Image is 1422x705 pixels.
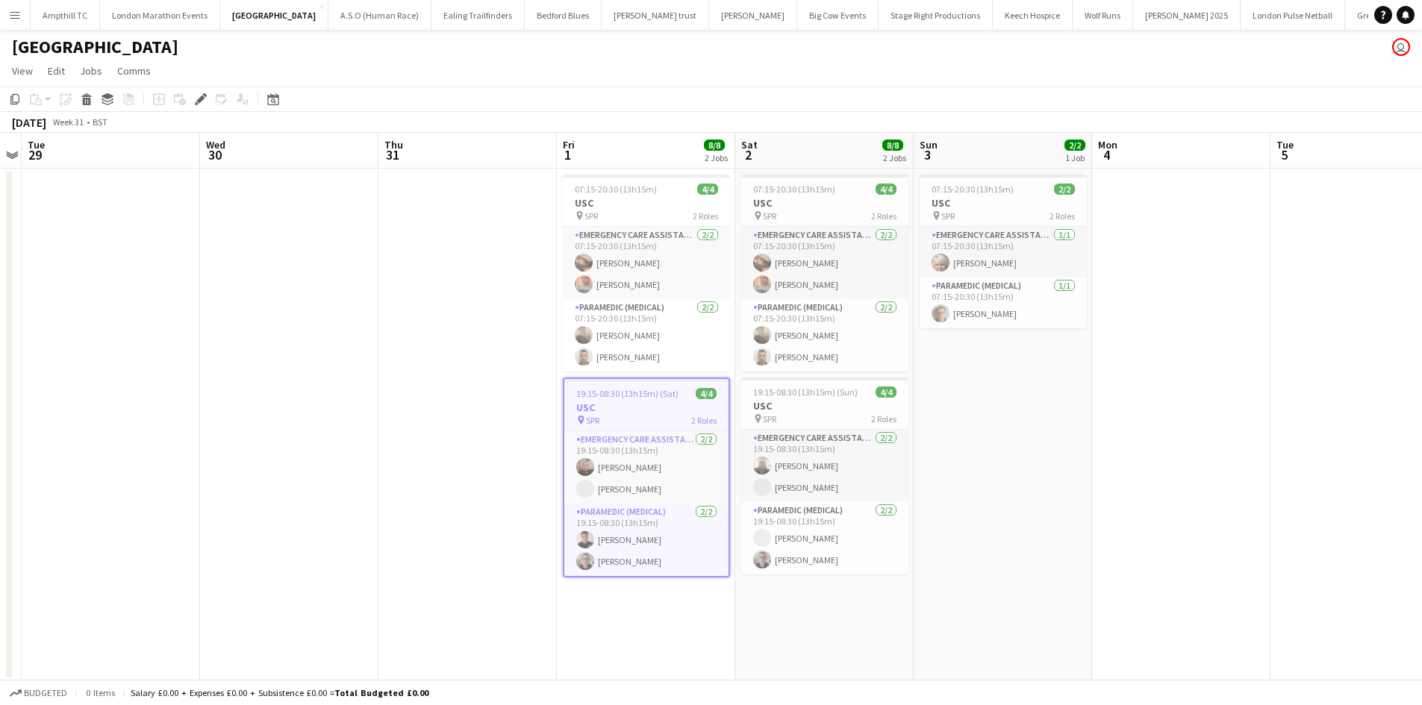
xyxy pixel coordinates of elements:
span: SPR [584,210,598,222]
a: Jobs [74,61,108,81]
app-card-role: Paramedic (Medical)2/219:15-08:30 (13h15m)[PERSON_NAME][PERSON_NAME] [564,504,729,576]
a: Edit [42,61,71,81]
span: 4/4 [876,386,896,398]
app-card-role: Emergency Care Assistant (Medical)2/207:15-20:30 (13h15m)[PERSON_NAME][PERSON_NAME] [741,227,908,299]
span: 2 Roles [693,210,718,222]
div: [DATE] [12,115,46,130]
h3: USC [563,196,730,210]
button: [GEOGRAPHIC_DATA] [220,1,328,30]
button: [PERSON_NAME] trust [602,1,709,30]
span: 2 Roles [691,415,717,426]
span: 30 [204,146,225,163]
a: View [6,61,39,81]
span: 4 [1096,146,1117,163]
button: London Marathon Events [100,1,220,30]
span: 4/4 [876,184,896,195]
app-card-role: Paramedic (Medical)2/207:15-20:30 (13h15m)[PERSON_NAME][PERSON_NAME] [741,299,908,372]
button: Keech Hospice [993,1,1073,30]
app-job-card: 07:15-20:30 (13h15m)4/4USC SPR2 RolesEmergency Care Assistant (Medical)2/207:15-20:30 (13h15m)[PE... [741,175,908,372]
span: Budgeted [24,688,67,698]
span: 07:15-20:30 (13h15m) [932,184,1014,195]
span: 2 [739,146,758,163]
span: 8/8 [882,140,903,151]
div: Salary £0.00 + Expenses £0.00 + Subsistence £0.00 = [131,687,428,698]
h3: USC [564,401,729,414]
span: 07:15-20:30 (13h15m) [575,184,657,195]
span: Sun [920,138,938,151]
app-job-card: 19:15-08:30 (13h15m) (Sat)4/4USC SPR2 RolesEmergency Care Assistant (Medical)2/219:15-08:30 (13h1... [563,377,730,577]
button: Ealing Trailfinders [431,1,525,30]
app-job-card: 19:15-08:30 (13h15m) (Sun)4/4USC SPR2 RolesEmergency Care Assistant (Medical)2/219:15-08:30 (13h1... [741,377,908,574]
span: 8/8 [704,140,725,151]
span: 29 [25,146,45,163]
button: Budgeted [7,685,69,701]
span: Week 31 [49,116,87,128]
app-card-role: Emergency Care Assistant (Medical)1/107:15-20:30 (13h15m)[PERSON_NAME] [920,227,1087,278]
span: 07:15-20:30 (13h15m) [753,184,835,195]
div: 2 Jobs [883,152,906,163]
span: 4/4 [697,184,718,195]
h3: USC [741,399,908,413]
button: Big Cow Events [797,1,879,30]
span: SPR [763,413,776,424]
button: London Pulse Netball [1241,1,1345,30]
span: 3 [917,146,938,163]
span: 5 [1274,146,1294,163]
div: 1 Job [1065,152,1085,163]
span: 19:15-08:30 (13h15m) (Sat) [576,388,679,399]
app-job-card: 07:15-20:30 (13h15m)4/4USC SPR2 RolesEmergency Care Assistant (Medical)2/207:15-20:30 (13h15m)[PE... [563,175,730,372]
span: SPR [941,210,955,222]
span: SPR [763,210,776,222]
button: Bedford Blues [525,1,602,30]
h3: USC [920,196,1087,210]
span: View [12,64,33,78]
app-card-role: Paramedic (Medical)1/107:15-20:30 (13h15m)[PERSON_NAME] [920,278,1087,328]
span: 2 Roles [1050,210,1075,222]
app-user-avatar: Mark Boobier [1392,38,1410,56]
app-card-role: Emergency Care Assistant (Medical)2/219:15-08:30 (13h15m)[PERSON_NAME][PERSON_NAME] [564,431,729,504]
app-card-role: Emergency Care Assistant (Medical)2/207:15-20:30 (13h15m)[PERSON_NAME][PERSON_NAME] [563,227,730,299]
span: 2/2 [1054,184,1075,195]
span: Total Budgeted £0.00 [334,687,428,698]
span: Edit [48,64,65,78]
span: 2/2 [1064,140,1085,151]
span: Jobs [80,64,102,78]
button: Ampthill TC [31,1,100,30]
span: Wed [206,138,225,151]
span: Tue [28,138,45,151]
span: Sat [741,138,758,151]
button: A.S.O (Human Race) [328,1,431,30]
app-card-role: Emergency Care Assistant (Medical)2/219:15-08:30 (13h15m)[PERSON_NAME][PERSON_NAME] [741,430,908,502]
button: Stage Right Productions [879,1,993,30]
span: Thu [384,138,403,151]
button: Wolf Runs [1073,1,1133,30]
h1: [GEOGRAPHIC_DATA] [12,36,178,58]
h3: USC [741,196,908,210]
a: Comms [111,61,157,81]
span: Fri [563,138,575,151]
app-card-role: Paramedic (Medical)2/219:15-08:30 (13h15m)[PERSON_NAME][PERSON_NAME] [741,502,908,574]
button: [PERSON_NAME] 2025 [1133,1,1241,30]
app-card-role: Paramedic (Medical)2/207:15-20:30 (13h15m)[PERSON_NAME][PERSON_NAME] [563,299,730,372]
span: 2 Roles [871,210,896,222]
button: [PERSON_NAME] [709,1,797,30]
div: BST [93,116,107,128]
span: Mon [1098,138,1117,151]
span: 0 items [82,687,118,698]
span: 4/4 [696,388,717,399]
span: 19:15-08:30 (13h15m) (Sun) [753,386,858,398]
app-job-card: 07:15-20:30 (13h15m)2/2USC SPR2 RolesEmergency Care Assistant (Medical)1/107:15-20:30 (13h15m)[PE... [920,175,1087,328]
div: 2 Jobs [705,152,728,163]
span: SPR [586,415,599,426]
span: Comms [117,64,151,78]
span: 2 Roles [871,413,896,424]
span: Tue [1276,138,1294,151]
span: 31 [382,146,403,163]
span: 1 [561,146,575,163]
